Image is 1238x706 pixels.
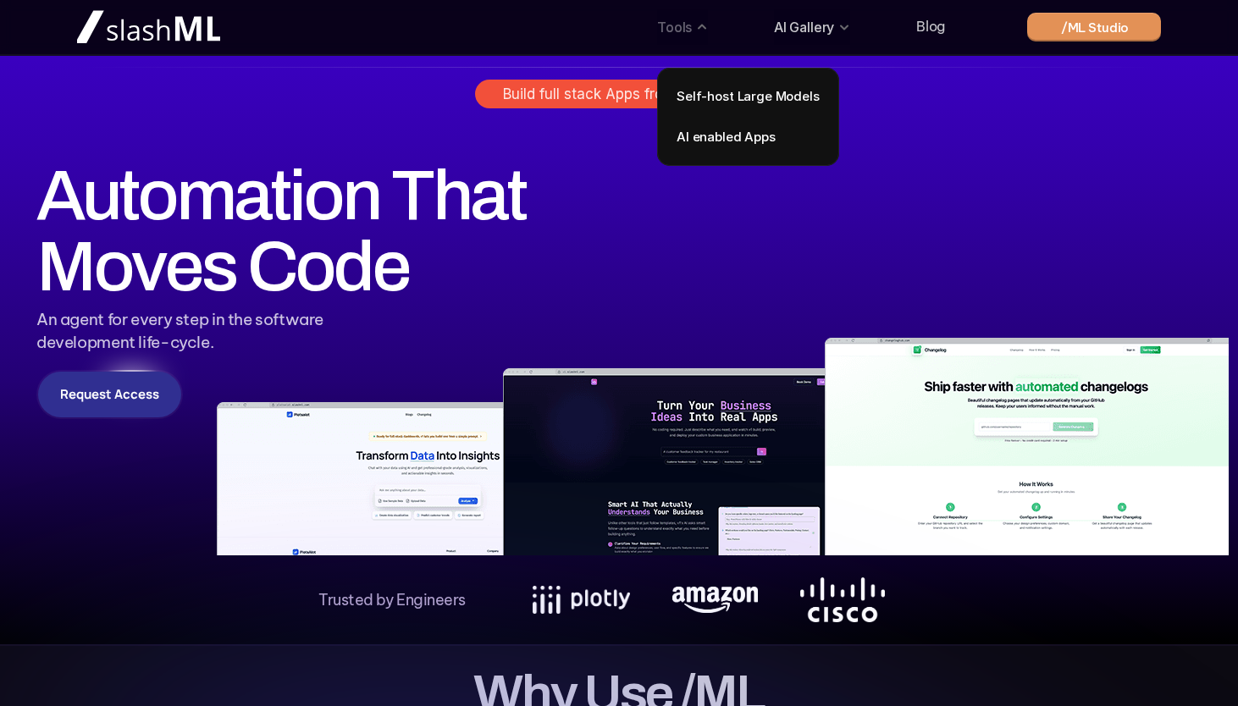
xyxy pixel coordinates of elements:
p: Build full stack Apps from prompts [503,85,736,102]
p: Tools [657,14,692,41]
a: Blog [916,18,945,35]
a: Self-host Large Models [677,87,820,107]
a: Build full stack Apps from prompts [475,80,764,108]
a: AI enabled Apps [677,127,820,146]
h1: Automation That Moves Code [36,159,549,301]
p: An agent for every step in the software development life-cycle. [36,308,1202,353]
p: Request Access [60,387,159,402]
a: /ML Studio [1027,13,1161,41]
a: Request Access [36,370,183,419]
p: /ML Studio [1061,18,1130,36]
p: AI Gallery [774,14,834,41]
